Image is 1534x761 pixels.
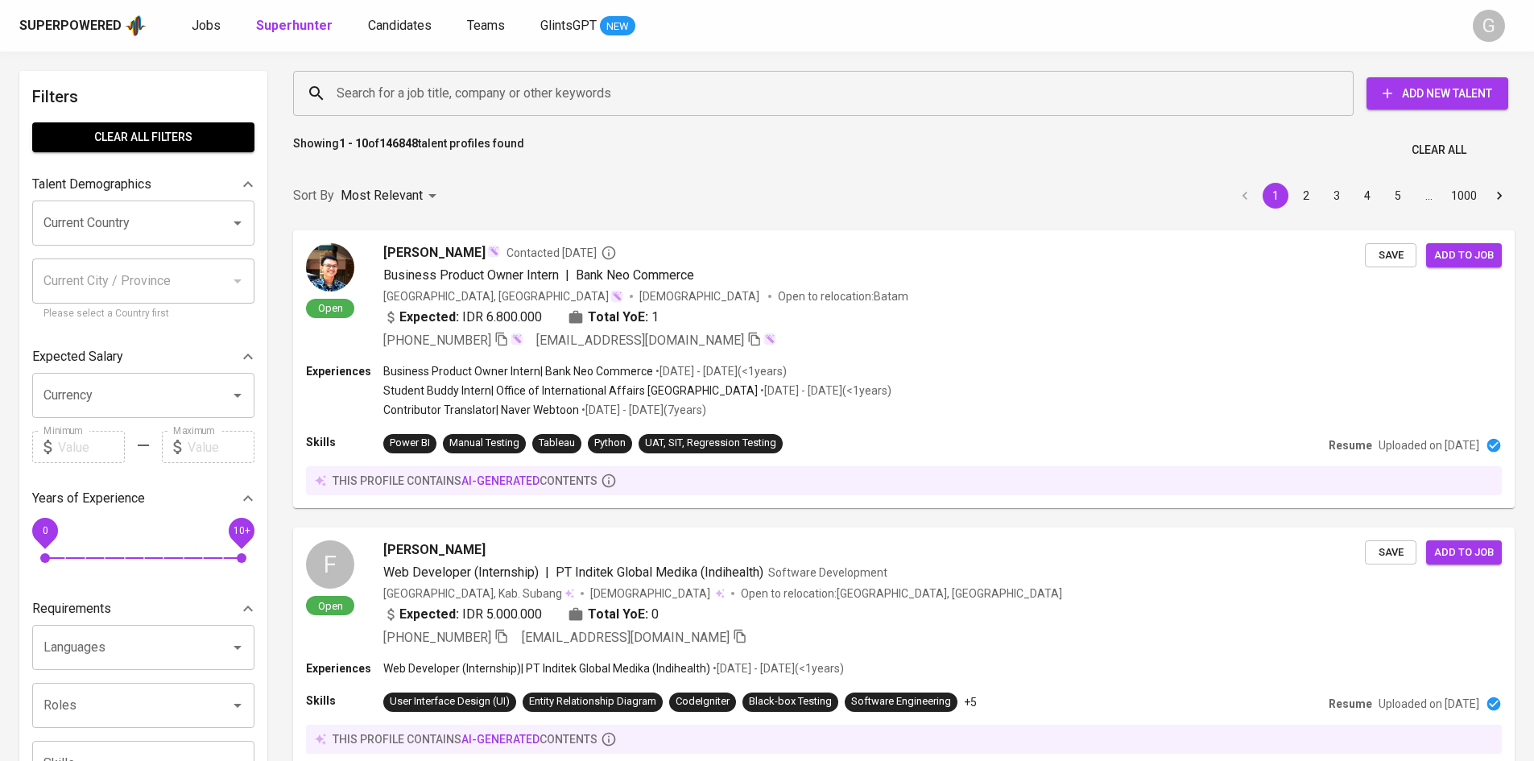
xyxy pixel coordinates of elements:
[545,563,549,582] span: |
[45,127,242,147] span: Clear All filters
[522,630,730,645] span: [EMAIL_ADDRESS][DOMAIN_NAME]
[312,599,349,613] span: Open
[651,308,659,327] span: 1
[1379,437,1479,453] p: Uploaded on [DATE]
[226,694,249,717] button: Open
[383,585,574,602] div: [GEOGRAPHIC_DATA], Kab. Subang
[565,266,569,285] span: |
[539,436,575,451] div: Tableau
[368,18,432,33] span: Candidates
[32,489,145,508] p: Years of Experience
[32,599,111,618] p: Requirements
[19,17,122,35] div: Superpowered
[383,605,542,624] div: IDR 5.000.000
[383,267,559,283] span: Business Product Owner Intern
[390,694,510,709] div: User Interface Design (UI)
[1473,10,1505,42] div: G
[32,84,254,110] h6: Filters
[449,436,519,451] div: Manual Testing
[58,431,125,463] input: Value
[293,186,334,205] p: Sort By
[600,19,635,35] span: NEW
[333,473,597,489] p: this profile contains contents
[1385,183,1411,209] button: Go to page 5
[1486,183,1512,209] button: Go to next page
[390,436,430,451] div: Power BI
[467,16,508,36] a: Teams
[32,347,123,366] p: Expected Salary
[588,308,648,327] b: Total YoE:
[639,288,762,304] span: [DEMOGRAPHIC_DATA]
[333,731,597,747] p: this profile contains contents
[1329,437,1372,453] p: Resume
[540,16,635,36] a: GlintsGPT NEW
[293,135,524,165] p: Showing of talent profiles found
[540,18,597,33] span: GlintsGPT
[1434,544,1494,562] span: Add to job
[256,18,333,33] b: Superhunter
[529,694,656,709] div: Entity Relationship Diagram
[32,593,254,625] div: Requirements
[461,474,540,487] span: AI-generated
[653,363,787,379] p: • [DATE] - [DATE] ( <1 years )
[1434,246,1494,265] span: Add to job
[383,402,579,418] p: Contributor Translator | Naver Webtoon
[188,431,254,463] input: Value
[1329,696,1372,712] p: Resume
[368,16,435,36] a: Candidates
[645,436,776,451] div: UAT, SIT, Regression Testing
[1293,183,1319,209] button: Go to page 2
[306,660,383,676] p: Experiences
[43,306,243,322] p: Please select a Country first
[32,122,254,152] button: Clear All filters
[576,267,694,283] span: Bank Neo Commerce
[383,630,491,645] span: [PHONE_NUMBER]
[601,245,617,261] svg: By Batam recruiter
[256,16,336,36] a: Superhunter
[32,175,151,194] p: Talent Demographics
[1324,183,1350,209] button: Go to page 3
[778,288,908,304] p: Open to relocation : Batam
[293,230,1515,508] a: Open[PERSON_NAME]Contacted [DATE]Business Product Owner Intern|Bank Neo Commerce[GEOGRAPHIC_DATA]...
[32,341,254,373] div: Expected Salary
[383,243,486,263] span: [PERSON_NAME]
[651,605,659,624] span: 0
[192,16,224,36] a: Jobs
[1230,183,1515,209] nav: pagination navigation
[1365,243,1416,268] button: Save
[1416,188,1441,204] div: …
[1405,135,1473,165] button: Clear All
[383,565,539,580] span: Web Developer (Internship)
[676,694,730,709] div: CodeIgniter
[306,243,354,292] img: b69230ff5487f6957e68a1f1c4d79ff5.jpg
[1373,246,1408,265] span: Save
[768,566,887,579] span: Software Development
[590,585,713,602] span: [DEMOGRAPHIC_DATA]
[579,402,706,418] p: • [DATE] - [DATE] ( 7 years )
[851,694,951,709] div: Software Engineering
[1446,183,1482,209] button: Go to page 1000
[19,14,147,38] a: Superpoweredapp logo
[192,18,221,33] span: Jobs
[233,525,250,536] span: 10+
[226,212,249,234] button: Open
[507,245,617,261] span: Contacted [DATE]
[341,181,442,211] div: Most Relevant
[749,694,832,709] div: Black-box Testing
[306,540,354,589] div: F
[1379,84,1495,104] span: Add New Talent
[226,384,249,407] button: Open
[383,363,653,379] p: Business Product Owner Intern | Bank Neo Commerce
[383,660,710,676] p: Web Developer (Internship) | PT Inditek Global Medika (Indihealth)
[487,245,500,258] img: magic_wand.svg
[1354,183,1380,209] button: Go to page 4
[306,434,383,450] p: Skills
[306,363,383,379] p: Experiences
[594,436,626,451] div: Python
[610,290,623,303] img: magic_wand.svg
[1412,140,1466,160] span: Clear All
[341,186,423,205] p: Most Relevant
[461,733,540,746] span: AI-generated
[1379,696,1479,712] p: Uploaded on [DATE]
[226,636,249,659] button: Open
